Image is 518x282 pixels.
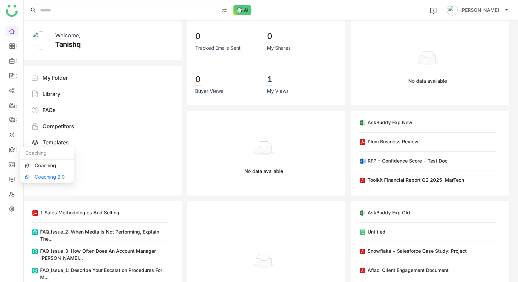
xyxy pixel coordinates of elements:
button: [PERSON_NAME] [445,5,510,15]
img: ask-buddy-normal.svg [233,5,252,15]
div: AskBuddy Exp new [368,119,412,126]
img: avatar [447,5,458,15]
p: No data available [408,77,447,85]
div: Buyer Views [195,87,223,95]
div: My Shares [267,44,291,52]
div: AskBuddy Exp old [368,209,410,216]
img: search-type.svg [222,8,227,13]
div: FAQ_Issue_1: Describe your escalation procedures for m... [40,267,169,281]
div: Coaching [20,147,74,160]
div: 0 [195,31,201,42]
img: logo [6,5,18,17]
div: RFP - Confidence Score - Test Doc [368,157,448,164]
img: 671209acaf585a2378d5d1f7 [32,31,50,49]
div: Templates [42,138,69,146]
div: 1 Sales Methodologies and Selling [40,209,119,216]
div: FAQs [42,106,56,114]
a: Coaching 2.0 [25,175,69,179]
div: Tanishq [55,39,81,49]
div: FAQ_Issue_3: How often does an account manager [PERSON_NAME]... [40,247,169,261]
p: No data available [244,168,283,175]
div: Aflac: Client Engagement Document [368,267,449,274]
div: My Views [267,87,289,95]
div: 0 [267,31,272,42]
div: Snowflake + Salesforce Case Study: Project [368,247,467,254]
div: Welcome, [55,31,80,39]
div: Plum Business Review [368,138,419,145]
img: help.svg [430,7,437,14]
div: Untitled [368,228,385,235]
div: Library [42,90,60,98]
div: Tracked Emails Sent [195,44,240,52]
div: 1 [267,74,272,85]
div: Toolkit Financial Report Q2 2025: MarTech [368,176,464,183]
span: [PERSON_NAME] [460,6,499,14]
div: FAQ_Issue_2: When media is not performing, explain the... [40,228,169,242]
div: 0 [195,74,201,85]
div: My Folder [42,74,68,82]
a: Coaching [25,163,69,168]
div: Competitors [42,122,74,130]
